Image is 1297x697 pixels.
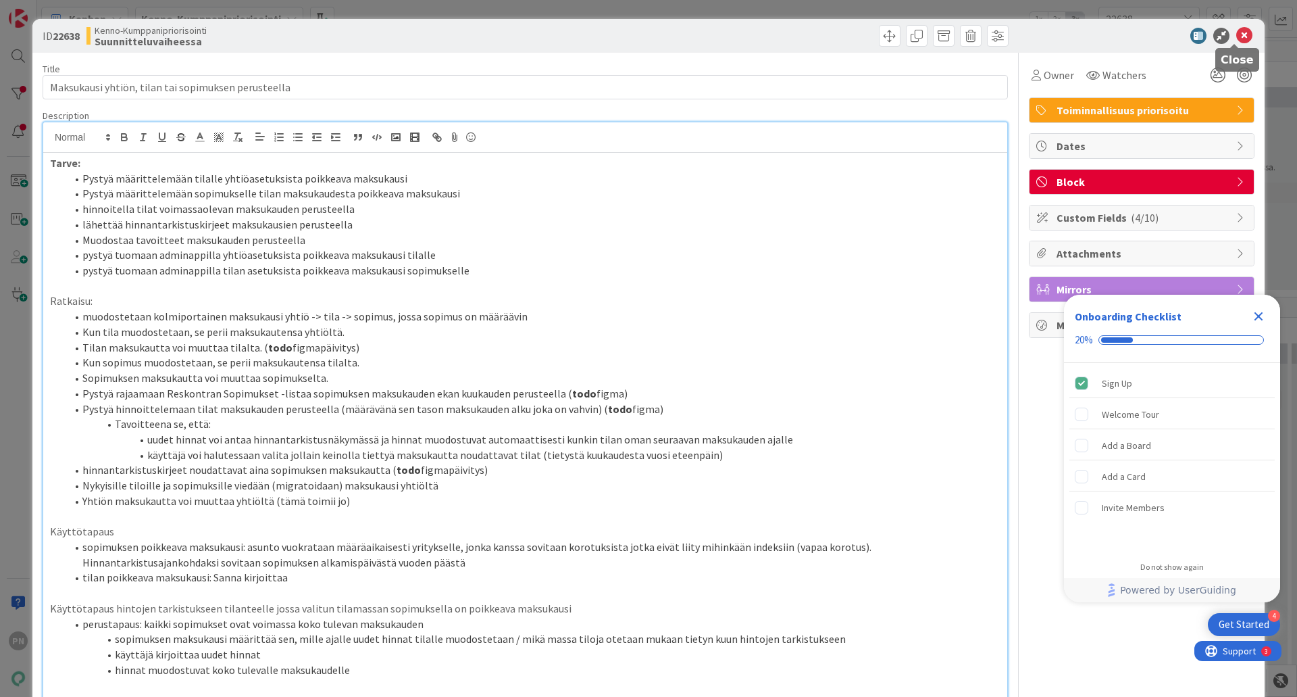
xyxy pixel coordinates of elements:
span: ( 4/10 ) [1131,211,1159,224]
div: 20% [1075,334,1093,346]
div: Welcome Tour [1102,406,1159,423]
b: Suunnitteluvaiheessa [95,36,207,47]
div: Sign Up is complete. [1069,368,1275,398]
li: tilan poikkeava maksukausi: Sanna kirjoittaa [66,570,1000,585]
span: Custom Fields [1057,210,1229,226]
input: type card name here... [43,75,1008,99]
strong: todo [268,341,293,354]
li: sopimuksen poikkeava maksukausi: asunto vuokrataan määräaikaisesti yritykselle, jonka kanssa sovi... [66,539,1000,570]
span: Dates [1057,138,1229,154]
span: Powered by UserGuiding [1120,582,1236,598]
li: uudet hinnat voi antaa hinnantarkistusnäkymässä ja hinnat muodostuvat automaattisesti kunkin tila... [66,432,1000,448]
strong: todo [397,463,421,477]
div: 3 [70,5,74,16]
li: Pystyä määrittelemään sopimukselle tilan maksukaudesta poikkeava maksukausi [66,186,1000,201]
strong: todo [572,387,596,400]
p: Käyttötapaus hintojen tarkistukseen tilanteelle jossa valitun tilamassan sopimuksella on poikkeav... [50,601,1000,617]
span: Owner [1044,67,1074,83]
div: Add a Board [1102,437,1151,454]
li: Nykyisille tiloille ja sopimuksille viedään (migratoidaan) maksukausi yhtiöltä [66,478,1000,494]
li: pystyä tuomaan adminappilla tilan asetuksista poikkeava maksukausi sopimukselle [66,263,1000,279]
div: Add a Board is incomplete. [1069,431,1275,460]
span: Kenno-Kumppanipriorisointi [95,25,207,36]
li: Yhtiön maksukautta voi muuttaa yhtiöltä (tämä toimii jo) [66,494,1000,509]
span: Watchers [1102,67,1146,83]
li: Pystyä rajaamaan Reskontran Sopimukset -listaa sopimuksen maksukauden ekan kuukauden perusteella ... [66,386,1000,402]
div: Footer [1064,578,1280,602]
strong: Tarve: [50,156,80,170]
div: Welcome Tour is incomplete. [1069,400,1275,429]
li: hinnantarkistuskirjeet noudattavat aina sopimuksen maksukautta ( figmapäivitys) [66,462,1000,478]
div: Do not show again [1140,562,1204,573]
span: Toiminnallisuus priorisoitu [1057,102,1229,118]
div: 4 [1268,610,1280,622]
b: 22638 [53,29,80,43]
li: hinnat muodostuvat koko tulevalle maksukaudelle [66,663,1000,678]
span: Support [28,2,61,18]
div: Checklist progress: 20% [1075,334,1269,346]
a: Powered by UserGuiding [1071,578,1273,602]
div: Add a Card [1102,468,1146,485]
div: Invite Members [1102,500,1165,516]
li: Tavoitteena se, että: [66,416,1000,432]
p: Käyttötapaus [50,524,1000,539]
div: Add a Card is incomplete. [1069,462,1275,491]
li: käyttäjä voi halutessaan valita jollain keinolla tiettyä maksukautta noudattavat tilat (tietystä ... [66,448,1000,463]
li: Tilan maksukautta voi muuttaa tilalta. ( figmapäivitys) [66,340,1000,356]
div: Checklist Container [1064,295,1280,602]
span: Attachments [1057,245,1229,262]
span: Mirrors [1057,281,1229,297]
div: Checklist items [1064,363,1280,553]
div: Get Started [1219,618,1269,631]
li: Pystyä hinnoittelemaan tilat maksukauden perusteella (määrävänä sen tason maksukauden alku joka o... [66,402,1000,417]
li: lähettää hinnantarkistuskirjeet maksukausien perusteella [66,217,1000,233]
div: Open Get Started checklist, remaining modules: 4 [1208,613,1280,636]
strong: todo [608,402,632,416]
span: Block [1057,174,1229,190]
li: Pystyä määrittelemään tilalle yhtiöasetuksista poikkeava maksukausi [66,171,1000,187]
h5: Close [1221,53,1254,66]
li: hinnoitella tilat voimassaolevan maksukauden perusteella [66,201,1000,217]
label: Title [43,63,60,75]
li: Sopimuksen maksukautta voi muuttaa sopimukselta. [66,370,1000,386]
span: Description [43,110,89,122]
li: sopimuksen maksukausi määrittää sen, mille ajalle uudet hinnat tilalle muodostetaan / mikä massa ... [66,631,1000,647]
li: perustapaus: kaikki sopimukset ovat voimassa koko tulevan maksukauden [66,617,1000,632]
div: Onboarding Checklist [1075,308,1181,325]
li: Kun tila muodostetaan, se perii maksukautensa yhtiöltä. [66,325,1000,340]
span: Metrics [1057,317,1229,333]
p: Ratkaisu: [50,293,1000,309]
li: Muodostaa tavoitteet maksukauden perusteella [66,233,1000,248]
span: ID [43,28,80,44]
li: pystyä tuomaan adminappilla yhtiöasetuksista poikkeava maksukausi tilalle [66,247,1000,263]
li: käyttäjä kirjoittaa uudet hinnat [66,647,1000,663]
li: Kun sopimus muodostetaan, se perii maksukautensa tilalta. [66,355,1000,370]
li: muodostetaan kolmiportainen maksukausi yhtiö -> tila -> sopimus, jossa sopimus on määräävin [66,309,1000,325]
div: Invite Members is incomplete. [1069,493,1275,523]
div: Close Checklist [1248,306,1269,327]
div: Sign Up [1102,375,1132,391]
